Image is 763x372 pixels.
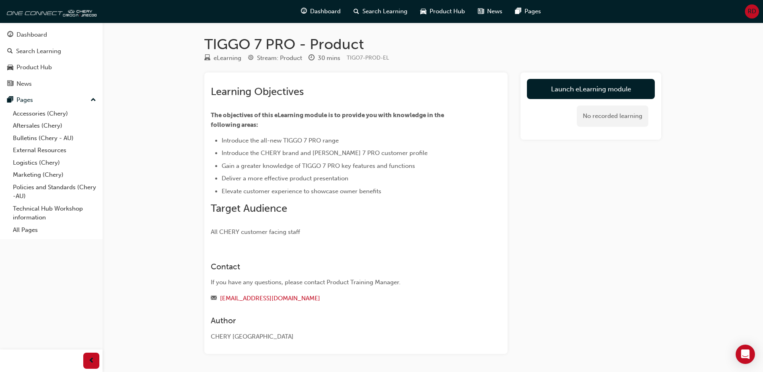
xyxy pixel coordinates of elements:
div: CHERY [GEOGRAPHIC_DATA] [211,332,472,341]
span: car-icon [420,6,426,17]
span: clock-icon [308,55,315,62]
a: News [3,76,99,91]
a: pages-iconPages [509,3,547,20]
span: Dashboard [310,7,341,16]
div: No recorded learning [577,105,648,127]
span: pages-icon [7,97,13,104]
button: Pages [3,93,99,107]
span: Product Hub [430,7,465,16]
div: Stream: Product [257,54,302,63]
a: All Pages [10,224,99,236]
div: Dashboard [16,30,47,39]
span: Learning resource code [347,54,389,61]
span: up-icon [90,95,96,105]
a: Marketing (Chery) [10,169,99,181]
a: Logistics (Chery) [10,157,99,169]
a: Aftersales (Chery) [10,120,99,132]
h1: TIGGO 7 PRO - Product [204,35,661,53]
div: Product Hub [16,63,52,72]
a: car-iconProduct Hub [414,3,471,20]
div: Email [211,293,472,304]
span: learningResourceType_ELEARNING-icon [204,55,210,62]
a: Dashboard [3,27,99,42]
span: email-icon [211,295,217,302]
span: search-icon [354,6,359,17]
a: guage-iconDashboard [294,3,347,20]
div: Search Learning [16,47,61,56]
div: If you have any questions, please contact Product Training Manager. [211,278,472,287]
span: car-icon [7,64,13,71]
span: target-icon [248,55,254,62]
a: Policies and Standards (Chery -AU) [10,181,99,203]
a: search-iconSearch Learning [347,3,414,20]
a: Technical Hub Workshop information [10,203,99,224]
span: Gain a greater knowledge of TIGGO 7 PRO key features and functions [222,162,415,169]
span: Pages [524,7,541,16]
span: Elevate customer experience to showcase owner benefits [222,188,381,195]
span: All CHERY customer facing staff [211,228,300,236]
img: oneconnect [4,3,97,19]
a: External Resources [10,144,99,157]
div: Stream [248,53,302,63]
span: news-icon [7,81,13,88]
span: News [487,7,502,16]
span: news-icon [478,6,484,17]
a: Bulletins (Chery - AU) [10,132,99,145]
div: Type [204,53,241,63]
span: Learning Objectives [211,85,304,98]
span: The objectives of this eLearning module is to provide you with knowledge in the following areas: [211,112,445,128]
span: pages-icon [515,6,521,17]
span: Introduce the CHERY brand and [PERSON_NAME] 7 PRO customer profile [222,149,428,157]
a: news-iconNews [471,3,509,20]
a: Launch eLearning module [527,79,655,99]
div: Duration [308,53,340,63]
span: guage-icon [301,6,307,17]
div: Pages [16,95,33,105]
h3: Contact [211,262,472,271]
span: search-icon [7,48,13,55]
div: eLearning [214,54,241,63]
span: Search Learning [362,7,407,16]
button: RD [745,4,759,19]
div: News [16,79,32,89]
span: RD [748,7,756,16]
span: Deliver a more effective product presentation [222,175,348,182]
span: Target Audience [211,202,287,215]
a: Accessories (Chery) [10,107,99,120]
h3: Author [211,316,472,325]
span: Introduce the all-new TIGGO 7 PRO range [222,137,339,144]
a: [EMAIL_ADDRESS][DOMAIN_NAME] [220,295,320,302]
div: 30 mins [318,54,340,63]
span: guage-icon [7,31,13,39]
button: DashboardSearch LearningProduct HubNews [3,26,99,93]
div: Open Intercom Messenger [736,345,755,364]
a: Product Hub [3,60,99,75]
span: prev-icon [88,356,95,366]
a: Search Learning [3,44,99,59]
